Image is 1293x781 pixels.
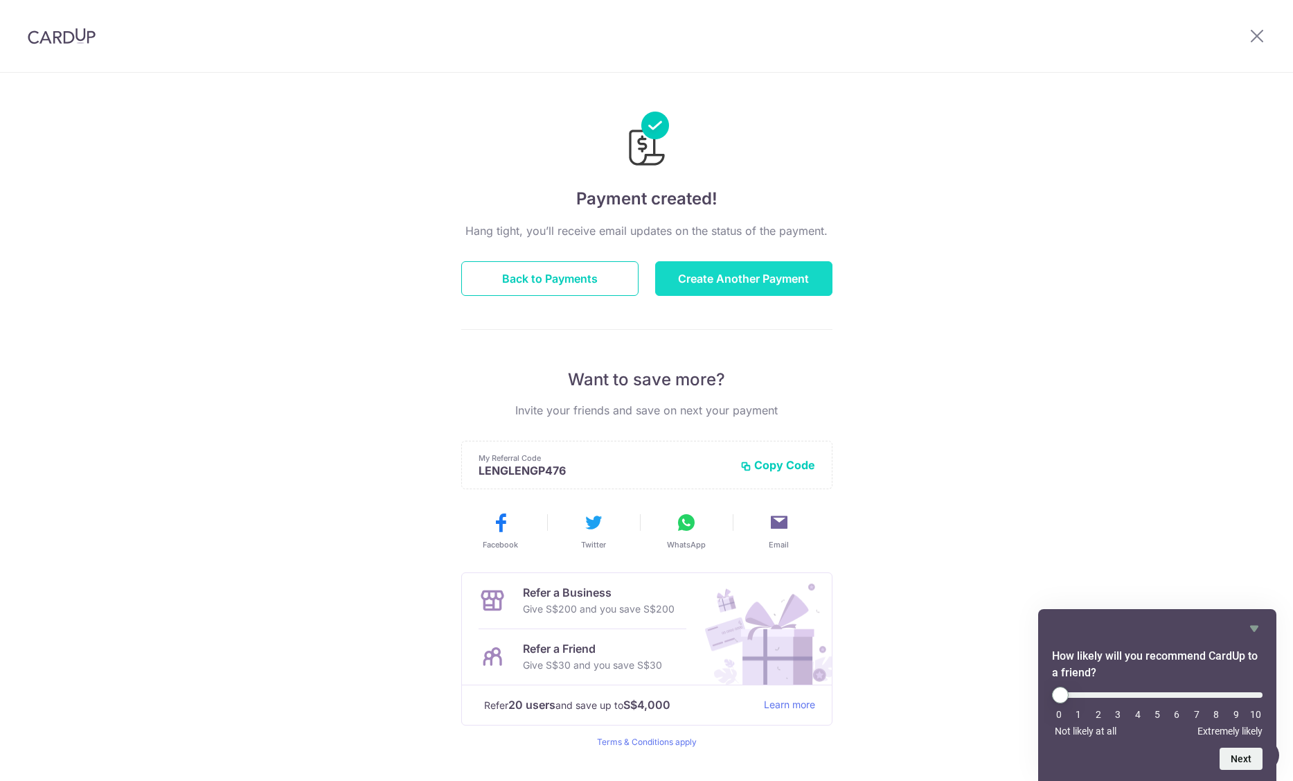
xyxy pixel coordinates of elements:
button: Create Another Payment [655,261,832,296]
p: Give S$200 and you save S$200 [523,601,675,617]
img: CardUp [28,28,96,44]
strong: 20 users [508,696,555,713]
h4: Payment created! [461,186,832,211]
a: Learn more [764,696,815,714]
span: Facebook [483,539,518,550]
p: Refer a Friend [523,640,662,657]
li: 3 [1111,709,1125,720]
p: My Referral Code [479,453,729,464]
p: Refer and save up to [484,696,753,714]
button: Twitter [553,511,634,550]
p: Give S$30 and you save S$30 [523,657,662,674]
button: Copy Code [740,458,815,472]
p: LENGLENGP476 [479,464,729,477]
li: 9 [1229,709,1243,720]
h2: How likely will you recommend CardUp to a friend? Select an option from 0 to 10, with 0 being Not... [1052,648,1263,681]
a: Terms & Conditions apply [597,737,697,747]
li: 4 [1131,709,1145,720]
button: Facebook [460,511,542,550]
p: Hang tight, you’ll receive email updates on the status of the payment. [461,222,832,239]
strong: S$4,000 [623,696,670,713]
li: 6 [1170,709,1184,720]
p: Want to save more? [461,369,832,391]
span: WhatsApp [667,539,706,550]
li: 10 [1249,709,1263,720]
li: 2 [1091,709,1105,720]
li: 8 [1209,709,1223,720]
button: Email [738,511,820,550]
li: 5 [1150,709,1164,720]
img: Payments [625,112,669,170]
div: How likely will you recommend CardUp to a friend? Select an option from 0 to 10, with 0 being Not... [1052,620,1263,770]
li: 1 [1071,709,1085,720]
li: 7 [1190,709,1204,720]
span: Extremely likely [1197,726,1263,737]
span: Not likely at all [1055,726,1116,737]
button: Next question [1220,748,1263,770]
span: Twitter [581,539,606,550]
span: Help [32,10,60,22]
button: Hide survey [1246,620,1263,637]
p: Refer a Business [523,584,675,601]
p: Invite your friends and save on next your payment [461,402,832,419]
span: Email [769,539,789,550]
li: 0 [1052,709,1066,720]
button: WhatsApp [645,511,727,550]
div: How likely will you recommend CardUp to a friend? Select an option from 0 to 10, with 0 being Not... [1052,687,1263,737]
button: Back to Payments [461,261,639,296]
img: Refer [692,573,832,685]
